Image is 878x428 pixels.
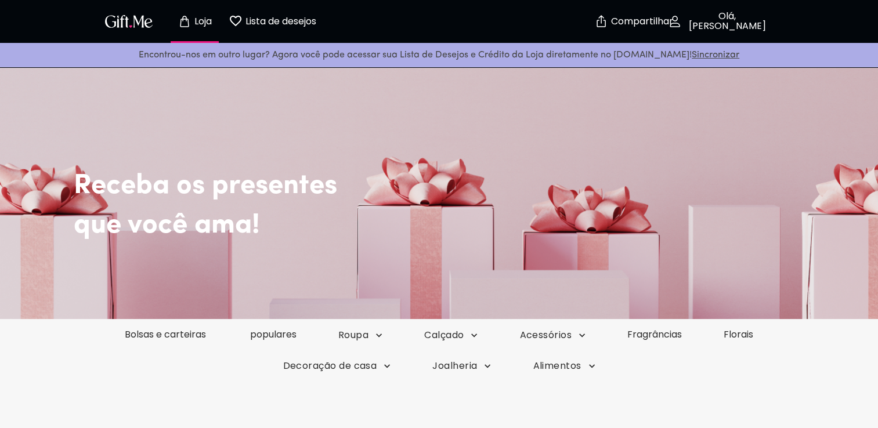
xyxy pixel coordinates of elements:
[519,329,572,342] font: Acessórios
[403,329,498,342] button: Calçado
[512,360,616,372] button: Alimentos
[613,1,654,42] button: Compartilhar
[262,360,411,372] button: Decoração de casa
[498,329,606,342] button: Acessórios
[102,14,156,28] button: Logotipo do GiftMe
[424,329,464,342] font: Calçado
[432,360,477,372] font: Joalheria
[283,360,377,372] font: Decoração de casa
[594,14,608,28] img: seguro
[9,48,869,63] p: Encontrou-nos em outro lugar? Agora você pode acessar sua Lista de Desejos e Crédito da Loja dire...
[661,3,777,40] button: Olá, [PERSON_NAME]
[692,50,739,60] a: Sincronizar
[338,329,368,342] font: Roupa
[682,12,770,31] p: Olá, [PERSON_NAME]
[103,13,155,30] img: Logotipo do GiftMe
[192,17,212,27] p: Loja
[411,360,512,372] button: Joalheria
[608,17,673,27] p: Compartilhar
[163,3,227,40] button: Página da loja
[74,209,857,242] h2: que você ama!
[243,14,316,29] p: Lista de desejos
[241,3,305,40] button: Página da lista de desejos
[229,328,317,341] a: populares
[104,328,227,341] a: Bolsas e carteiras
[74,135,857,203] h2: Receba os presentes
[317,329,403,342] button: Roupa
[606,328,703,341] a: Fragrâncias
[533,360,581,372] font: Alimentos
[703,328,774,341] a: Florais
